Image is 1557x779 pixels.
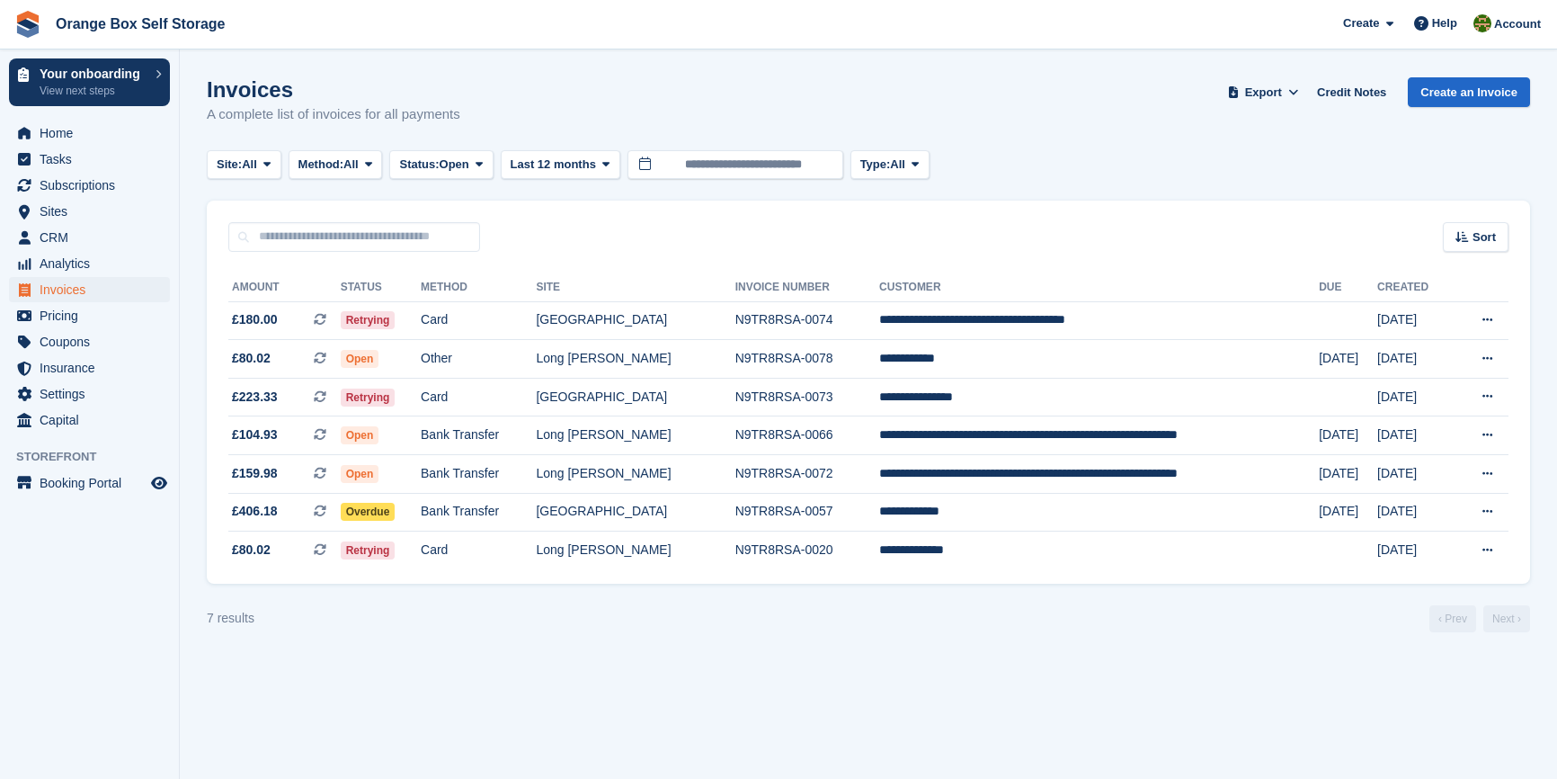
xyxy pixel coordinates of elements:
[9,303,170,328] a: menu
[40,329,147,354] span: Coupons
[232,464,278,483] span: £159.98
[440,156,469,174] span: Open
[217,156,242,174] span: Site:
[341,311,396,329] span: Retrying
[341,503,396,521] span: Overdue
[232,349,271,368] span: £80.02
[1319,340,1377,379] td: [DATE]
[232,541,271,560] span: £80.02
[9,277,170,302] a: menu
[14,11,41,38] img: stora-icon-8386f47178a22dfd0bd8f6a31ec36ba5ce8667c1dd55bd0f319d3a0aa187defe.svg
[421,273,536,302] th: Method
[735,416,879,455] td: N9TR8RSA-0066
[735,340,879,379] td: N9TR8RSA-0078
[1245,84,1282,102] span: Export
[9,173,170,198] a: menu
[536,493,734,532] td: [GEOGRAPHIC_DATA]
[40,303,147,328] span: Pricing
[735,378,879,416] td: N9TR8RSA-0073
[1310,77,1393,107] a: Credit Notes
[1319,416,1377,455] td: [DATE]
[343,156,359,174] span: All
[9,58,170,106] a: Your onboarding View next steps
[40,355,147,381] span: Insurance
[879,273,1319,302] th: Customer
[421,301,536,340] td: Card
[16,448,179,466] span: Storefront
[40,121,147,146] span: Home
[890,156,905,174] span: All
[207,609,254,628] div: 7 results
[49,9,233,39] a: Orange Box Self Storage
[421,455,536,494] td: Bank Transfer
[9,199,170,224] a: menu
[1377,340,1453,379] td: [DATE]
[1319,273,1377,302] th: Due
[536,273,734,302] th: Site
[232,310,278,329] span: £180.00
[421,532,536,569] td: Card
[242,156,257,174] span: All
[421,378,536,416] td: Card
[1483,605,1530,632] a: Next
[9,251,170,276] a: menu
[1319,455,1377,494] td: [DATE]
[850,150,930,180] button: Type: All
[860,156,891,174] span: Type:
[536,301,734,340] td: [GEOGRAPHIC_DATA]
[735,455,879,494] td: N9TR8RSA-0072
[298,156,344,174] span: Method:
[40,251,147,276] span: Analytics
[207,150,281,180] button: Site: All
[421,340,536,379] td: Other
[232,502,278,521] span: £406.18
[501,150,620,180] button: Last 12 months
[421,416,536,455] td: Bank Transfer
[207,77,460,102] h1: Invoices
[1377,273,1453,302] th: Created
[1343,14,1379,32] span: Create
[536,416,734,455] td: Long [PERSON_NAME]
[1377,493,1453,532] td: [DATE]
[1408,77,1530,107] a: Create an Invoice
[1432,14,1457,32] span: Help
[232,388,278,407] span: £223.33
[341,389,396,407] span: Retrying
[9,225,170,250] a: menu
[9,147,170,172] a: menu
[536,378,734,416] td: [GEOGRAPHIC_DATA]
[1473,14,1491,32] img: SARAH T
[9,470,170,496] a: menu
[40,225,147,250] span: CRM
[40,470,147,496] span: Booking Portal
[341,426,379,444] span: Open
[1223,77,1303,107] button: Export
[341,542,396,560] span: Retrying
[1472,228,1496,246] span: Sort
[421,493,536,532] td: Bank Transfer
[207,104,460,125] p: A complete list of invoices for all payments
[399,156,439,174] span: Status:
[1319,493,1377,532] td: [DATE]
[9,407,170,433] a: menu
[1426,605,1534,632] nav: Page
[9,121,170,146] a: menu
[1429,605,1476,632] a: Previous
[228,273,341,302] th: Amount
[341,465,379,483] span: Open
[341,273,421,302] th: Status
[536,532,734,569] td: Long [PERSON_NAME]
[148,472,170,494] a: Preview store
[1377,301,1453,340] td: [DATE]
[1494,15,1541,33] span: Account
[40,83,147,99] p: View next steps
[735,532,879,569] td: N9TR8RSA-0020
[40,147,147,172] span: Tasks
[536,455,734,494] td: Long [PERSON_NAME]
[40,67,147,80] p: Your onboarding
[735,301,879,340] td: N9TR8RSA-0074
[389,150,493,180] button: Status: Open
[9,381,170,407] a: menu
[40,199,147,224] span: Sites
[536,340,734,379] td: Long [PERSON_NAME]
